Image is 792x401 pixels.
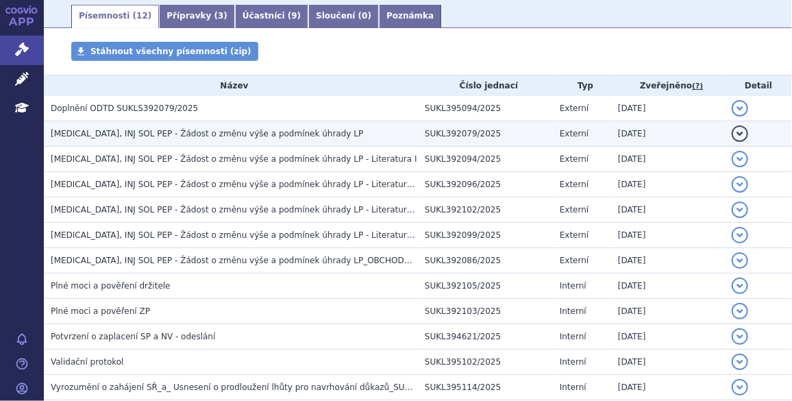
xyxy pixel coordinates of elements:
[362,11,367,21] span: 0
[611,375,725,400] td: [DATE]
[418,274,553,299] td: SUKL392105/2025
[732,252,748,269] button: detail
[732,303,748,319] button: detail
[611,75,725,96] th: Zveřejněno
[732,100,748,117] button: detail
[90,47,251,56] span: Stáhnout všechny písemnosti (zip)
[51,205,422,215] span: DUPIXENT, INJ SOL PEP - Žádost o změnu výše a podmínek úhrady LP - Literatura III
[611,248,725,274] td: [DATE]
[51,104,198,113] span: Doplnění ODTD SUKLS392079/2025
[418,223,553,248] td: SUKL392099/2025
[51,154,417,164] span: DUPIXENT, INJ SOL PEP - Žádost o změnu výše a podmínek úhrady LP - Literatura I
[291,11,297,21] span: 9
[418,324,553,350] td: SUKL394621/2025
[732,354,748,370] button: detail
[732,176,748,193] button: detail
[51,357,124,367] span: Validační protokol
[418,96,553,121] td: SUKL395094/2025
[560,104,589,113] span: Externí
[418,172,553,197] td: SUKL392096/2025
[732,328,748,345] button: detail
[418,121,553,147] td: SUKL392079/2025
[611,274,725,299] td: [DATE]
[732,227,748,243] button: detail
[71,5,159,28] a: Písemnosti (12)
[44,75,418,96] th: Název
[71,42,258,61] a: Stáhnout všechny písemnosti (zip)
[418,350,553,375] td: SUKL395102/2025
[235,5,308,28] a: Účastníci (9)
[51,332,215,341] span: Potvrzení o zaplacení SP a NV - odeslání
[611,299,725,324] td: [DATE]
[732,151,748,167] button: detail
[560,230,589,240] span: Externí
[611,324,725,350] td: [DATE]
[732,125,748,142] button: detail
[560,357,586,367] span: Interní
[159,5,235,28] a: Přípravky (3)
[560,154,589,164] span: Externí
[611,147,725,172] td: [DATE]
[51,180,419,189] span: DUPIXENT, INJ SOL PEP - Žádost o změnu výše a podmínek úhrady LP - Literatura II
[379,5,441,28] a: Poznámka
[611,197,725,223] td: [DATE]
[611,96,725,121] td: [DATE]
[560,256,589,265] span: Externí
[560,205,589,215] span: Externí
[418,75,553,96] th: Číslo jednací
[218,11,223,21] span: 3
[51,281,171,291] span: Plné moci a pověření držitele
[51,256,458,265] span: DUPIXENT, INJ SOL PEP - Žádost o změnu výše a podmínek úhrady LP_OBCHODNÍ TAJEMSTVÍ
[560,382,586,392] span: Interní
[611,350,725,375] td: [DATE]
[51,230,423,240] span: DUPIXENT, INJ SOL PEP - Žádost o změnu výše a podmínek úhrady LP - Literatura IV
[418,197,553,223] td: SUKL392102/2025
[51,382,475,392] span: Vyrozumění o zahájení SŘ_a_ Usnesení o prodloužení lhůty pro navrhování důkazů_SUKLS392079/2025
[418,147,553,172] td: SUKL392094/2025
[560,180,589,189] span: Externí
[611,172,725,197] td: [DATE]
[553,75,611,96] th: Typ
[560,129,589,138] span: Externí
[418,375,553,400] td: SUKL395114/2025
[51,306,150,316] span: Plné moci a pověření ZP
[418,299,553,324] td: SUKL392103/2025
[418,248,553,274] td: SUKL392086/2025
[611,121,725,147] td: [DATE]
[732,278,748,294] button: detail
[308,5,379,28] a: Sloučení (0)
[136,11,148,21] span: 12
[692,82,703,91] abbr: (?)
[725,75,792,96] th: Detail
[560,332,586,341] span: Interní
[51,129,363,138] span: DUPIXENT, INJ SOL PEP - Žádost o změnu výše a podmínek úhrady LP
[560,306,586,316] span: Interní
[611,223,725,248] td: [DATE]
[732,379,748,396] button: detail
[560,281,586,291] span: Interní
[732,202,748,218] button: detail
